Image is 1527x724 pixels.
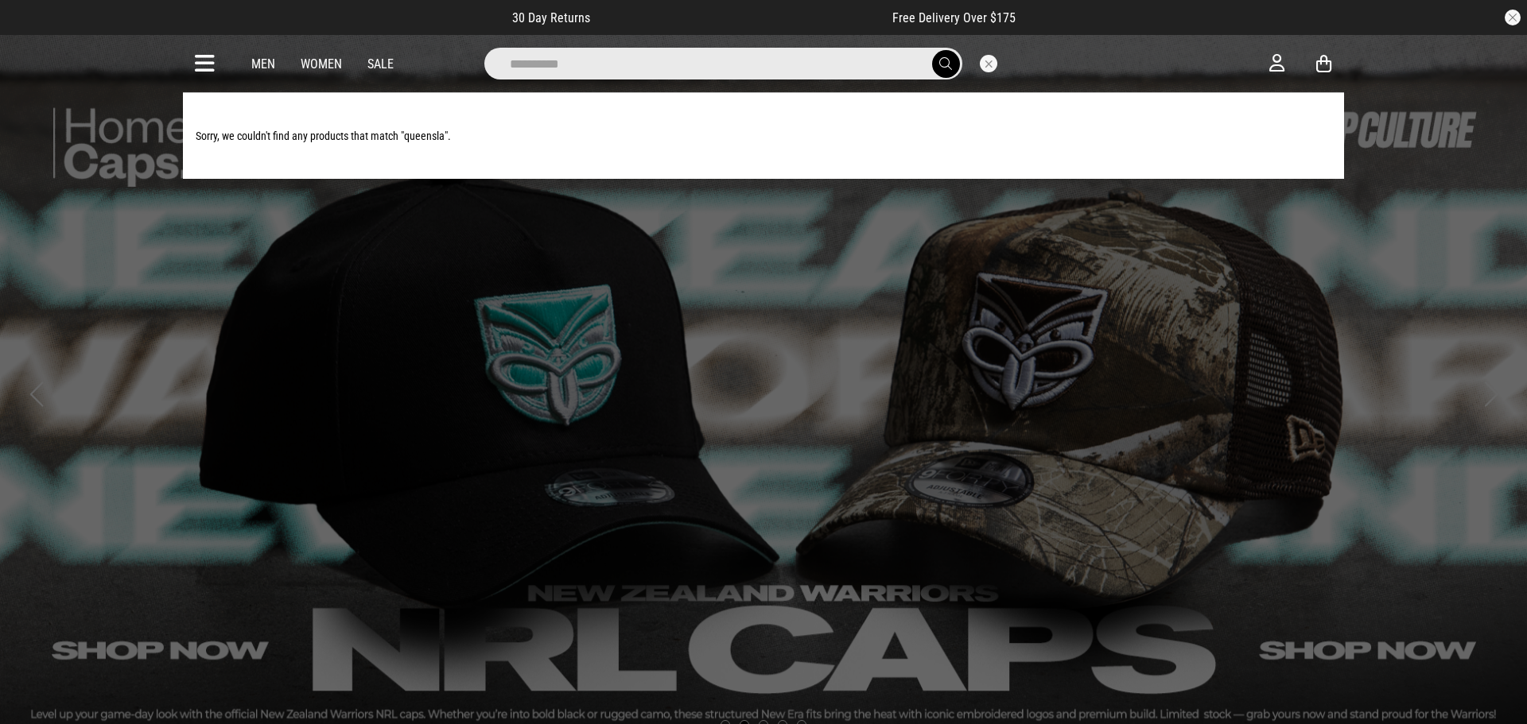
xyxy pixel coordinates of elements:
[892,10,1016,25] span: Free Delivery Over $175
[196,130,1331,142] p: Sorry, we couldn't find any products that match "queensla".
[980,55,997,72] button: Close search
[512,10,590,25] span: 30 Day Returns
[367,56,394,72] a: Sale
[622,10,861,25] iframe: Customer reviews powered by Trustpilot
[13,6,60,54] button: Open LiveChat chat widget
[251,56,275,72] a: Men
[301,56,342,72] a: Women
